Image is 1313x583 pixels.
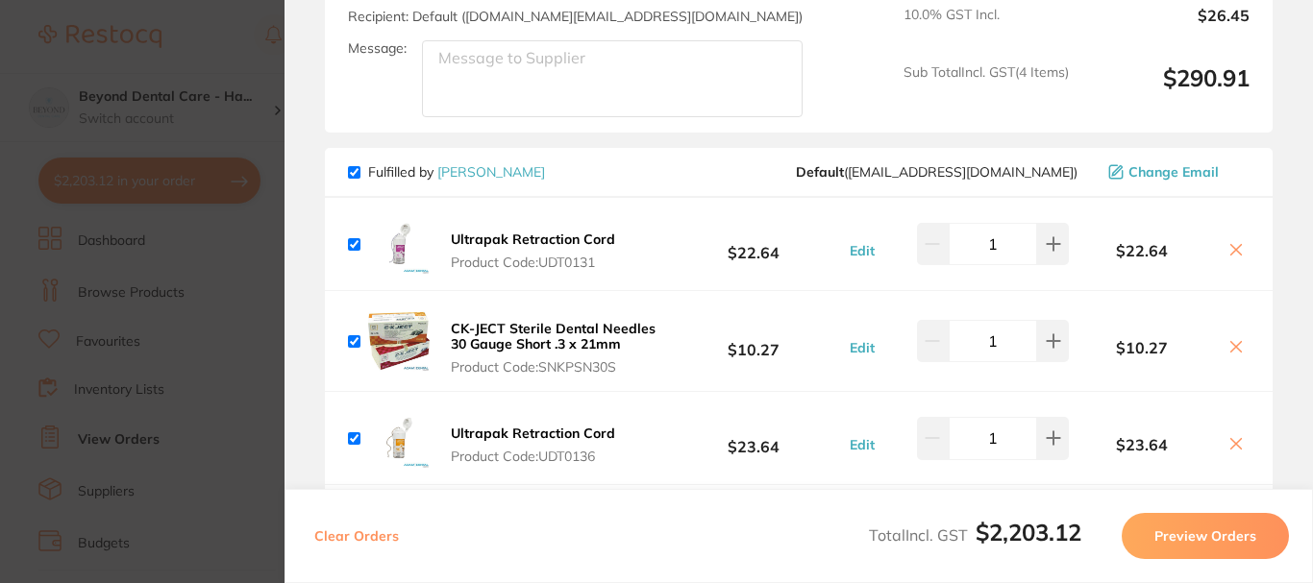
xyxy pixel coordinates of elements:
output: $290.91 [1084,64,1250,117]
a: [PERSON_NAME] [437,163,545,181]
button: Clear Orders [309,513,405,559]
b: CK-JECT Sterile Dental Needles 30 Gauge Short .3 x 21mm [451,320,656,352]
button: Ultrapak Retraction Cord Product Code:UDT0136 [445,425,621,465]
b: $10.27 [663,324,844,359]
button: Ultrapak Retraction Cord Product Code:UDT0131 [445,231,621,271]
button: Edit [844,436,880,453]
label: Message: [348,40,407,57]
button: Edit [844,339,880,356]
b: $23.64 [1069,436,1215,453]
b: Ultrapak Retraction Cord [451,231,615,248]
b: Ultrapak Retraction Cord [451,425,615,442]
span: Product Code: UDT0136 [451,449,615,464]
b: $2,203.12 [976,518,1081,547]
button: Change Email [1102,163,1250,181]
span: Sub Total Incl. GST ( 4 Items) [904,64,1069,117]
button: Edit [844,242,880,259]
b: $22.64 [1069,242,1215,259]
img: NDdieXNxYw [368,213,430,275]
b: $22.64 [663,227,844,262]
output: $26.45 [1084,7,1250,49]
p: Fulfilled by [368,164,545,180]
button: Preview Orders [1122,513,1289,559]
img: eDE3NW51MA [368,407,430,469]
span: Change Email [1128,164,1219,180]
button: CK-JECT Sterile Dental Needles 30 Gauge Short .3 x 21mm Product Code:SNKPSN30S [445,320,663,376]
span: Recipient: Default ( [DOMAIN_NAME][EMAIL_ADDRESS][DOMAIN_NAME] ) [348,8,803,25]
b: Default [796,163,844,181]
span: Product Code: UDT0131 [451,255,615,270]
span: Total Incl. GST [869,525,1081,545]
b: $10.27 [1069,339,1215,356]
span: 10.0 % GST Incl. [904,7,1069,49]
span: save@adamdental.com.au [796,164,1078,180]
b: $23.64 [663,421,844,456]
img: bGwwYXBpNQ [368,310,430,372]
span: Product Code: SNKPSN30S [451,359,657,375]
